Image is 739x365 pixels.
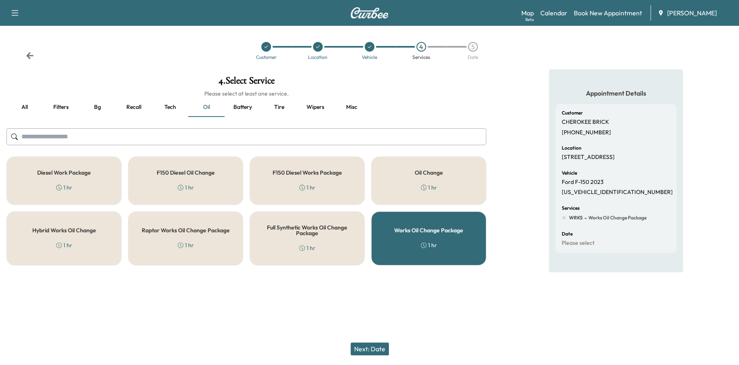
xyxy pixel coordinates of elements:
[525,17,534,23] div: Beta
[362,55,377,60] div: Vehicle
[178,241,194,249] div: 1 hr
[6,98,43,117] button: all
[43,98,79,117] button: Filters
[6,90,486,98] h6: Please select at least one service.
[394,227,463,233] h5: Works Oil Change Package
[569,215,583,221] span: WRKS
[562,189,673,196] p: [US_VEHICLE_IDENTIFICATION_NUMBER]
[562,232,573,236] h6: Date
[188,98,225,117] button: Oil
[178,184,194,192] div: 1 hr
[6,98,486,117] div: basic tabs example
[562,146,582,150] h6: Location
[256,55,277,60] div: Customer
[56,184,72,192] div: 1 hr
[468,55,478,60] div: Date
[32,227,96,233] h5: Hybrid Works Oil Change
[225,98,261,117] button: Battery
[540,8,567,18] a: Calendar
[157,170,215,175] h5: F150 Diesel Oil Change
[351,342,389,355] button: Next: Date
[562,111,583,115] h6: Customer
[667,8,717,18] span: [PERSON_NAME]
[152,98,188,117] button: Tech
[412,55,430,60] div: Services
[562,206,579,211] h6: Services
[562,240,594,247] p: Please select
[562,171,577,175] h6: Vehicle
[521,8,534,18] a: MapBeta
[56,241,72,249] div: 1 hr
[350,7,389,19] img: Curbee Logo
[142,227,230,233] h5: Raptor Works Oil Change Package
[115,98,152,117] button: Recall
[562,129,611,136] p: [PHONE_NUMBER]
[468,42,478,52] div: 5
[79,98,115,117] button: Bg
[416,42,426,52] div: 4
[562,154,615,161] p: [STREET_ADDRESS]
[583,214,587,222] span: -
[263,225,351,236] h5: Full Synthetic Works Oil Change Package
[308,55,328,60] div: Location
[562,179,604,186] p: Ford F-150 2023
[421,184,437,192] div: 1 hr
[26,52,34,60] div: Back
[562,119,609,126] p: CHEROKEE BRICK
[555,89,676,98] h5: Appointment Details
[273,170,342,175] h5: F150 Diesel Works Package
[299,244,315,252] div: 1 hr
[299,184,315,192] div: 1 hr
[297,98,334,117] button: Wipers
[587,215,647,221] span: Works Oil Change Package
[421,241,437,249] div: 1 hr
[37,170,91,175] h5: Diesel Work Package
[415,170,443,175] h5: Oil Change
[334,98,370,117] button: Misc
[574,8,642,18] a: Book New Appointment
[6,76,486,90] h1: 4 . Select Service
[261,98,297,117] button: Tire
